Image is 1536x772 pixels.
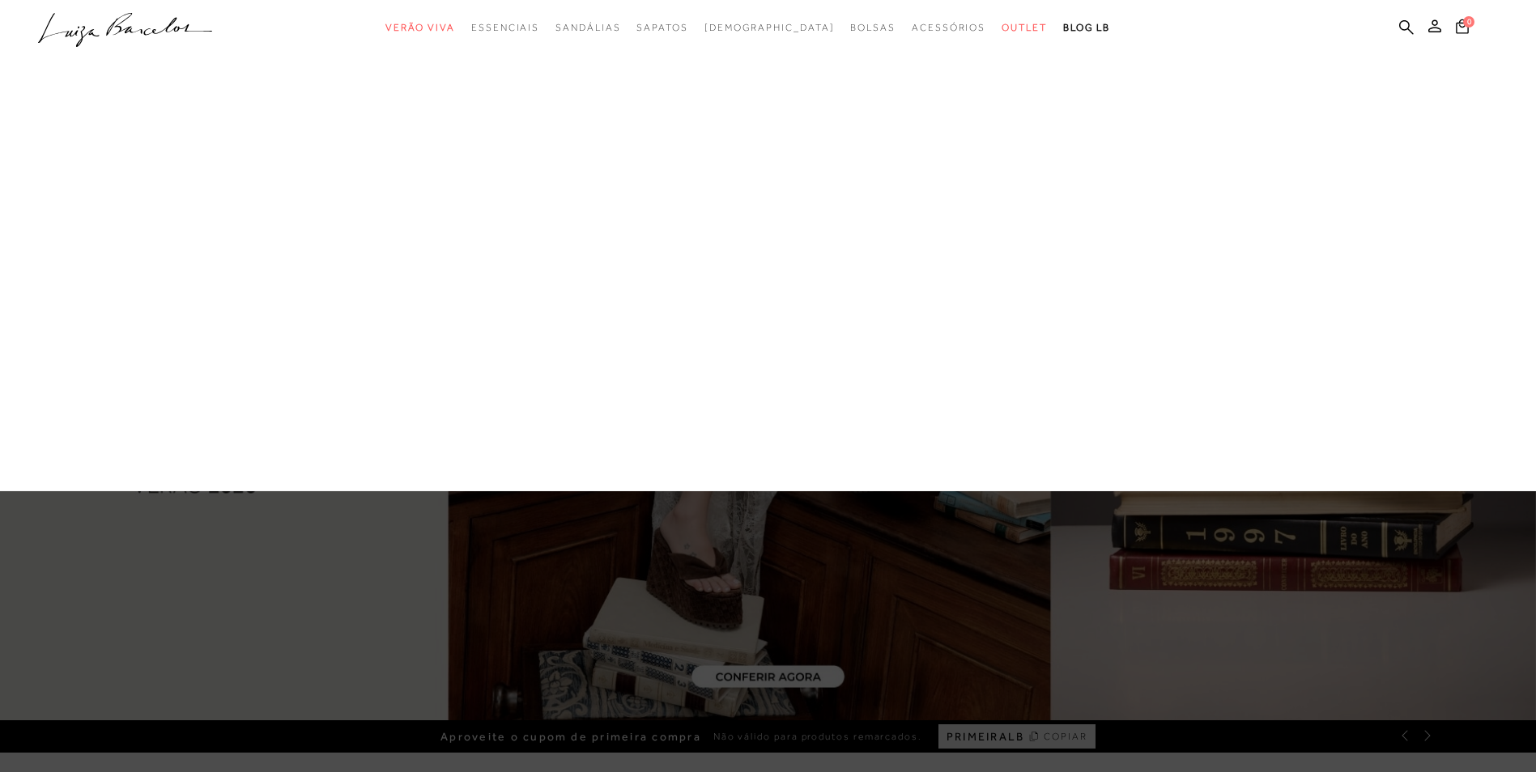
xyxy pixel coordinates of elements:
span: Verão Viva [385,22,455,33]
span: Acessórios [912,22,985,33]
span: BLOG LB [1063,22,1110,33]
a: BLOG LB [1063,13,1110,43]
span: Essenciais [471,22,539,33]
span: Sandálias [555,22,620,33]
a: noSubCategoriesText [704,13,835,43]
span: 0 [1463,16,1474,28]
span: Sapatos [636,22,687,33]
a: categoryNavScreenReaderText [471,13,539,43]
span: Bolsas [850,22,896,33]
a: categoryNavScreenReaderText [385,13,455,43]
a: categoryNavScreenReaderText [1002,13,1047,43]
a: categoryNavScreenReaderText [555,13,620,43]
a: categoryNavScreenReaderText [912,13,985,43]
span: [DEMOGRAPHIC_DATA] [704,22,835,33]
a: categoryNavScreenReaderText [850,13,896,43]
button: 0 [1451,18,1474,40]
a: categoryNavScreenReaderText [636,13,687,43]
span: Outlet [1002,22,1047,33]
